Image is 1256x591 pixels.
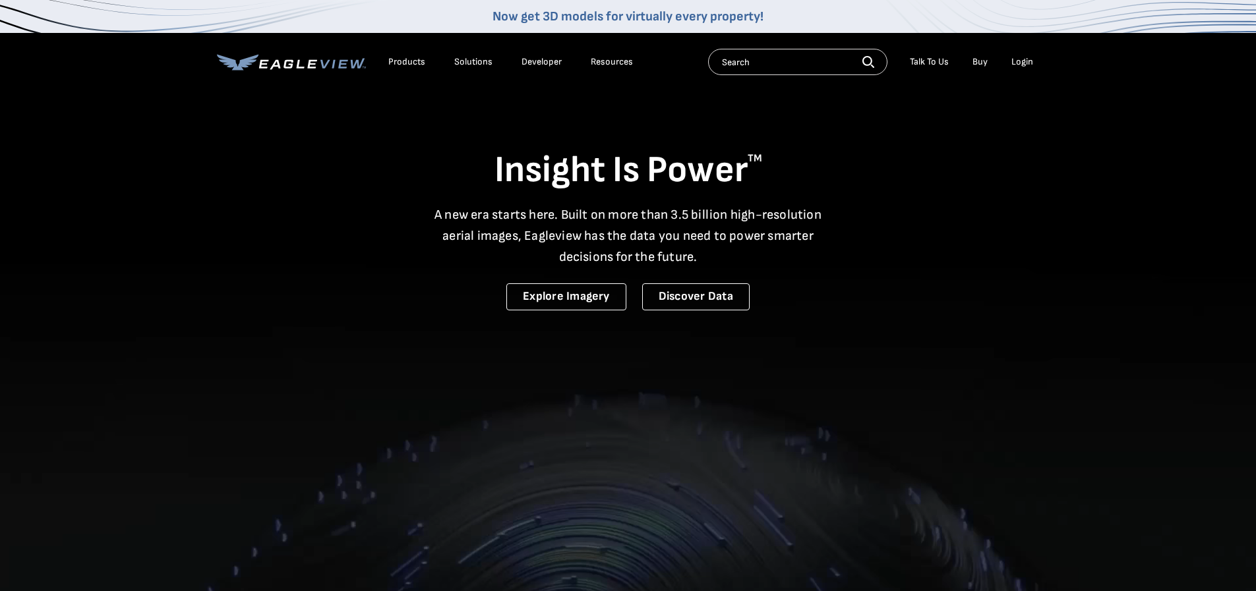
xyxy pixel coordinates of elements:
[454,56,493,68] div: Solutions
[642,283,750,310] a: Discover Data
[1011,56,1033,68] div: Login
[217,148,1040,194] h1: Insight Is Power
[427,204,830,267] p: A new era starts here. Built on more than 3.5 billion high-resolution aerial images, Eagleview ha...
[910,56,949,68] div: Talk To Us
[591,56,633,68] div: Resources
[388,56,425,68] div: Products
[506,283,626,310] a: Explore Imagery
[493,9,763,24] a: Now get 3D models for virtually every property!
[708,49,887,75] input: Search
[748,152,762,165] sup: TM
[972,56,988,68] a: Buy
[522,56,562,68] a: Developer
